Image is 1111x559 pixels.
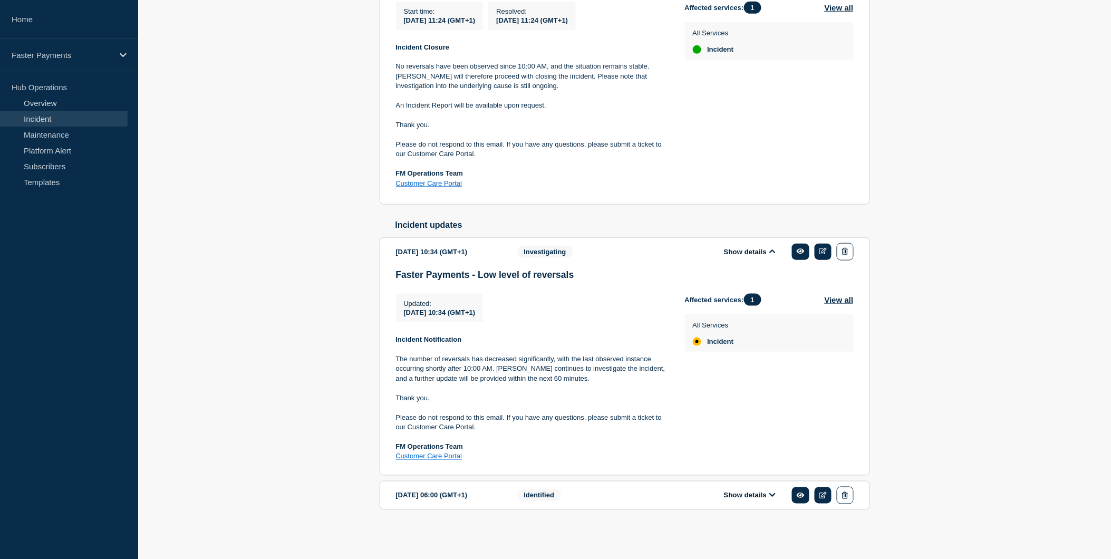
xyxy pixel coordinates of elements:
[404,7,476,15] p: Start time :
[693,45,701,54] div: up
[708,45,734,54] span: Incident
[693,338,701,346] div: affected
[517,489,562,502] span: Identified
[685,2,767,14] span: Affected services:
[396,101,668,110] p: An Incident Report will be available upon request.
[721,247,779,256] button: Show details
[404,300,476,307] p: Updated :
[404,309,476,316] span: [DATE] 10:34 (GMT+1)
[496,7,568,15] p: Resolved :
[396,269,854,281] h3: Faster Payments - Low level of reversals
[693,321,734,329] p: All Services
[396,140,668,159] p: Please do not respond to this email. If you have any questions, please submit a ticket to our Cus...
[396,335,462,343] strong: Incident Notification
[396,487,501,504] div: [DATE] 06:00 (GMT+1)
[396,243,501,261] div: [DATE] 10:34 (GMT+1)
[395,220,870,230] h2: Incident updates
[396,442,463,450] strong: FM Operations Team
[721,491,779,500] button: Show details
[517,246,573,258] span: Investigating
[396,43,450,51] strong: Incident Closure
[396,354,668,383] p: The number of reversals has decreased significantly, with the last observed instance occurring sh...
[396,169,463,177] strong: FM Operations Team
[12,51,113,60] p: Faster Payments
[396,179,462,187] a: Customer Care Portal
[708,338,734,346] span: Incident
[396,393,668,403] p: Thank you.
[396,452,462,460] a: Customer Care Portal
[396,62,668,91] p: No reversals have been observed since 10:00 AM, and the situation remains stable. [PERSON_NAME] w...
[693,29,734,37] p: All Services
[496,16,568,24] span: [DATE] 11:24 (GMT+1)
[404,16,476,24] span: [DATE] 11:24 (GMT+1)
[396,413,668,432] p: Please do not respond to this email. If you have any questions, please submit a ticket to our Cus...
[685,294,767,306] span: Affected services:
[825,294,854,306] button: View all
[825,2,854,14] button: View all
[396,120,668,130] p: Thank you.
[744,2,761,14] span: 1
[744,294,761,306] span: 1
